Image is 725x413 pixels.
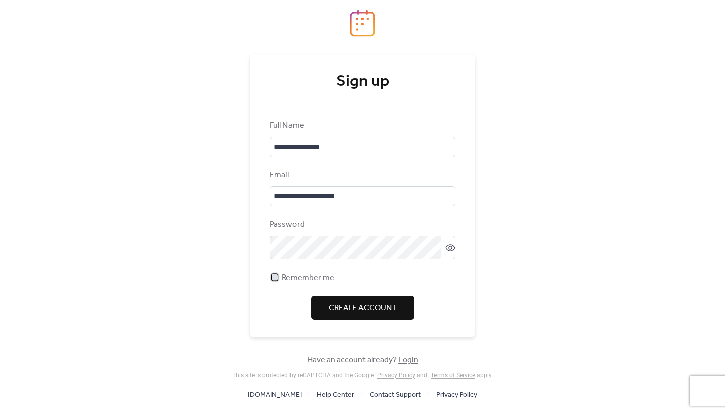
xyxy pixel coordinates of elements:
span: Have an account already? [307,354,418,366]
a: Help Center [317,388,354,401]
button: Create Account [311,296,414,320]
div: This site is protected by reCAPTCHA and the Google and apply . [232,372,493,379]
div: Sign up [270,72,455,92]
a: Privacy Policy [436,388,477,401]
a: Contact Support [370,388,421,401]
a: Login [398,352,418,368]
a: Terms of Service [431,372,475,379]
div: Email [270,169,453,181]
span: Privacy Policy [436,389,477,401]
span: Create Account [329,302,397,314]
span: Contact Support [370,389,421,401]
img: logo [350,10,375,37]
a: [DOMAIN_NAME] [248,388,302,401]
a: Privacy Policy [377,372,415,379]
span: Help Center [317,389,354,401]
span: [DOMAIN_NAME] [248,389,302,401]
div: Full Name [270,120,453,132]
span: Remember me [282,272,334,284]
div: Password [270,219,453,231]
